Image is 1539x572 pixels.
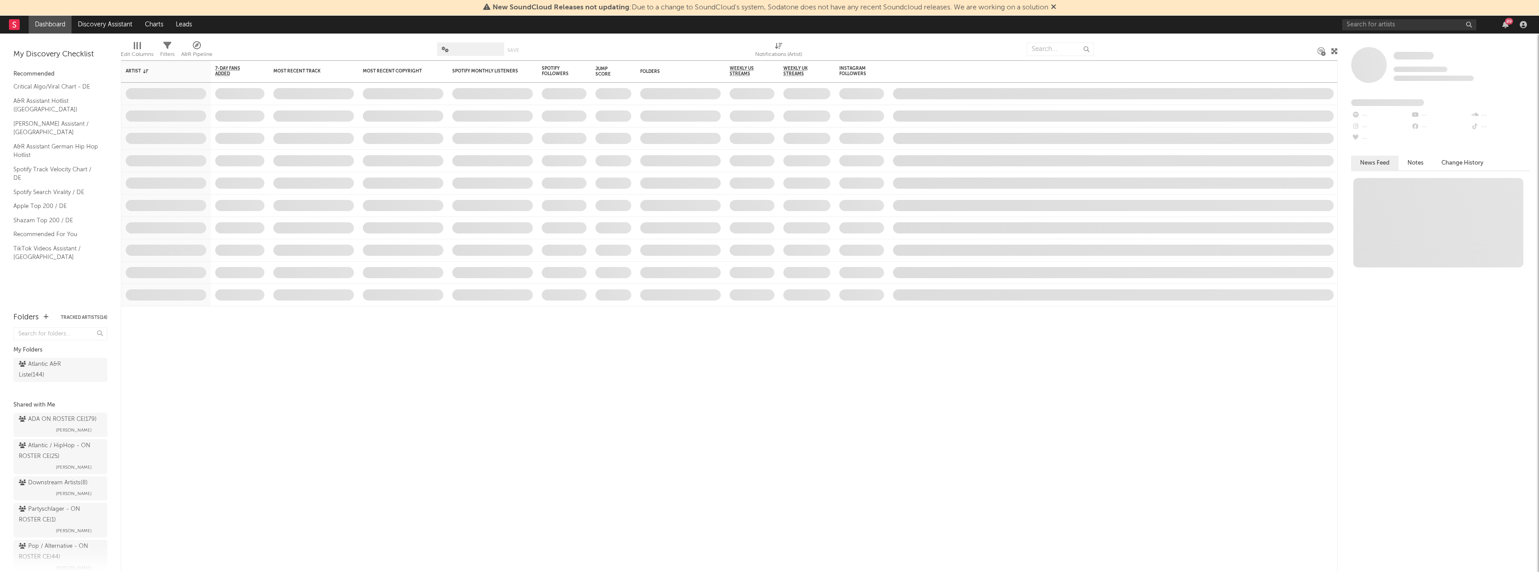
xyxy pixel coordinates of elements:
[13,187,98,197] a: Spotify Search Virality / DE
[1351,133,1411,144] div: --
[215,66,251,76] span: 7-Day Fans Added
[1433,156,1492,170] button: Change History
[13,229,98,239] a: Recommended For You
[542,66,573,76] div: Spotify Followers
[13,439,107,474] a: Atlantic / HipHop - ON ROSTER CE(25)[PERSON_NAME]
[13,244,98,262] a: TikTok Videos Assistant / [GEOGRAPHIC_DATA]
[1027,42,1094,56] input: Search...
[1342,19,1476,30] input: Search for artists
[56,488,92,499] span: [PERSON_NAME]
[363,68,430,74] div: Most Recent Copyright
[19,541,100,563] div: Pop / Alternative - ON ROSTER CE ( 44 )
[1351,156,1399,170] button: News Feed
[72,16,139,34] a: Discovery Assistant
[730,66,761,76] span: Weekly US Streams
[13,49,107,60] div: My Discovery Checklist
[121,49,153,60] div: Edit Columns
[126,68,193,74] div: Artist
[1471,110,1530,121] div: --
[19,478,88,488] div: Downstream Artists ( 8 )
[1471,121,1530,133] div: --
[19,441,100,462] div: Atlantic / HipHop - ON ROSTER CE ( 25 )
[1351,121,1411,133] div: --
[755,38,802,64] div: Notifications (Artist)
[13,69,107,80] div: Recommended
[13,358,107,382] a: Atlantic A&R Liste(144)
[783,66,817,76] span: Weekly UK Streams
[1399,156,1433,170] button: Notes
[160,49,174,60] div: Filters
[1411,110,1470,121] div: --
[19,359,82,381] div: Atlantic A&R Liste ( 144 )
[1411,121,1470,133] div: --
[13,96,98,114] a: A&R Assistant Hotlist ([GEOGRAPHIC_DATA])
[13,503,107,538] a: Partyschlager - ON ROSTER CE(1)[PERSON_NAME]
[1394,76,1474,81] span: 0 fans last week
[13,327,107,340] input: Search for folders...
[1502,21,1509,28] button: 89
[56,425,92,436] span: [PERSON_NAME]
[19,504,100,525] div: Partyschlager - ON ROSTER CE ( 1 )
[493,4,1048,11] span: : Due to a change to SoundCloud's system, Sodatone does not have any recent Soundcloud releases. ...
[13,400,107,411] div: Shared with Me
[13,165,98,183] a: Spotify Track Velocity Chart / DE
[29,16,72,34] a: Dashboard
[13,82,98,92] a: Critical Algo/Viral Chart - DE
[839,66,871,76] div: Instagram Followers
[181,49,213,60] div: A&R Pipeline
[56,525,92,536] span: [PERSON_NAME]
[121,38,153,64] div: Edit Columns
[640,69,707,74] div: Folders
[13,119,98,137] a: [PERSON_NAME] Assistant / [GEOGRAPHIC_DATA]
[56,462,92,473] span: [PERSON_NAME]
[493,4,629,11] span: New SoundCloud Releases not updating
[160,38,174,64] div: Filters
[61,315,107,320] button: Tracked Artists(14)
[452,68,519,74] div: Spotify Monthly Listeners
[19,414,97,425] div: ADA ON ROSTER CE ( 179 )
[13,216,98,225] a: Shazam Top 200 / DE
[170,16,198,34] a: Leads
[507,48,519,53] button: Save
[13,476,107,500] a: Downstream Artists(8)[PERSON_NAME]
[181,38,213,64] div: A&R Pipeline
[13,312,39,323] div: Folders
[13,201,98,211] a: Apple Top 200 / DE
[13,413,107,437] a: ADA ON ROSTER CE(179)[PERSON_NAME]
[273,68,340,74] div: Most Recent Track
[1351,110,1411,121] div: --
[1394,51,1434,60] a: Some Artist
[1051,4,1056,11] span: Dismiss
[1351,99,1424,106] span: Fans Added by Platform
[139,16,170,34] a: Charts
[755,49,802,60] div: Notifications (Artist)
[1505,18,1513,25] div: 89
[1394,67,1447,72] span: Tracking Since: [DATE]
[13,142,98,160] a: A&R Assistant German Hip Hop Hotlist
[595,66,618,77] div: Jump Score
[13,345,107,356] div: My Folders
[1394,52,1434,59] span: Some Artist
